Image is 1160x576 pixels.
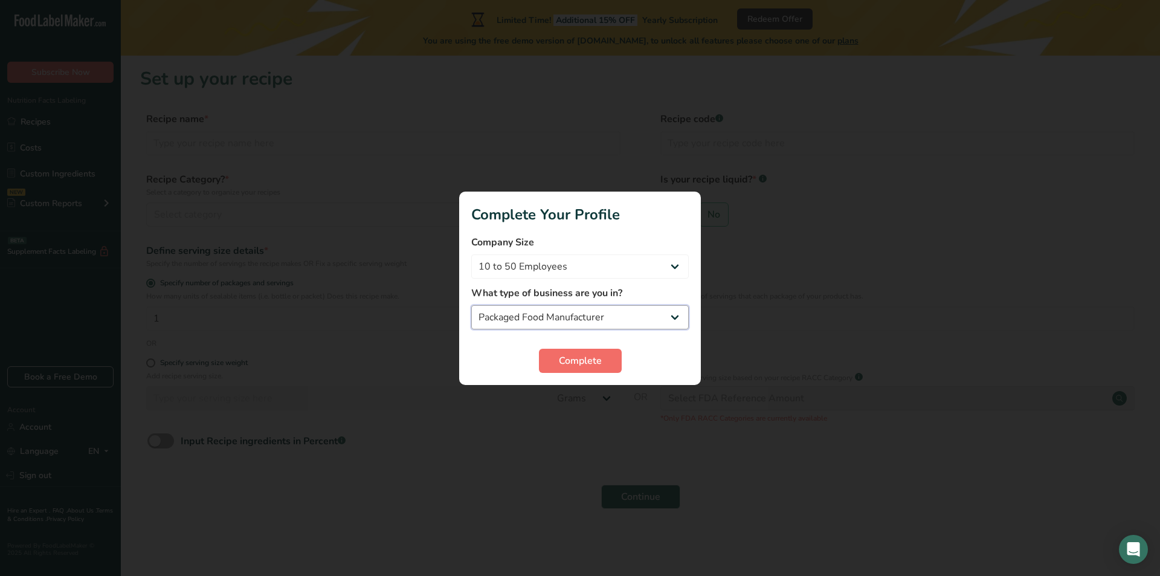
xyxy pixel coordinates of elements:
span: Complete [559,354,602,368]
div: Open Intercom Messenger [1119,535,1148,564]
h1: Complete Your Profile [471,204,689,225]
label: What type of business are you in? [471,286,689,300]
label: Company Size [471,235,689,250]
button: Complete [539,349,622,373]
